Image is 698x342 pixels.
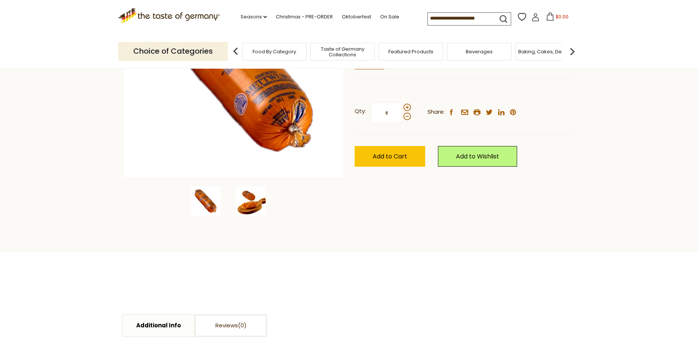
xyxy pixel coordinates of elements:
button: $0.00 [541,12,573,24]
img: Stiglmeier Mettwurst (Teawurst), 7 oz [236,186,266,216]
span: $0.00 [556,14,569,20]
a: Taste of Germany Collections [313,46,373,57]
button: Add to Cart [355,146,425,167]
a: Reviews [195,315,266,336]
span: Share: [427,107,445,117]
p: Choice of Categories [118,42,228,60]
a: Food By Category [253,49,296,54]
img: Stiglmeier Mettwurst (Teawurst), 7 oz [191,186,221,216]
a: Featured Products [388,49,433,54]
a: Oktoberfest [342,13,371,21]
span: Add to Cart [373,152,407,161]
a: Additional Info [123,315,194,336]
a: Christmas - PRE-ORDER [276,13,333,21]
img: previous arrow [228,44,243,59]
a: Add to Wishlist [438,146,517,167]
a: Beverages [466,49,493,54]
strong: Qty: [355,107,366,116]
img: next arrow [565,44,580,59]
a: Seasons [241,13,267,21]
input: Qty: [371,102,402,123]
a: On Sale [380,13,399,21]
a: Baking, Cakes, Desserts [518,49,576,54]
